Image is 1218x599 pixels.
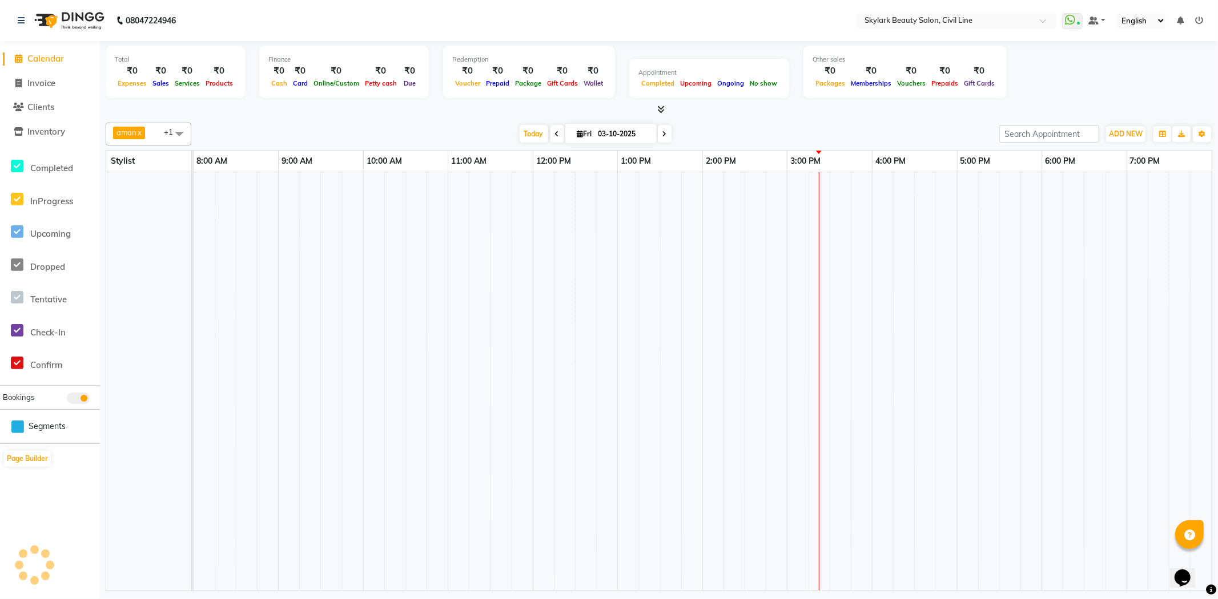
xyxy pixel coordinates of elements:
[638,79,677,87] span: Completed
[115,55,236,64] div: Total
[1106,126,1145,142] button: ADD NEW
[928,79,961,87] span: Prepaids
[362,79,400,87] span: Petty cash
[268,79,290,87] span: Cash
[894,64,928,78] div: ₹0
[30,228,71,239] span: Upcoming
[27,102,54,112] span: Clients
[30,196,73,207] span: InProgress
[1042,153,1078,169] a: 6:00 PM
[29,5,107,37] img: logo
[544,64,581,78] div: ₹0
[27,53,64,64] span: Calendar
[512,79,544,87] span: Package
[999,125,1099,143] input: Search Appointment
[544,79,581,87] span: Gift Cards
[364,153,405,169] a: 10:00 AM
[111,156,135,166] span: Stylist
[961,64,998,78] div: ₹0
[172,64,203,78] div: ₹0
[677,79,714,87] span: Upcoming
[400,64,420,78] div: ₹0
[961,79,998,87] span: Gift Cards
[638,68,780,78] div: Appointment
[116,128,136,137] span: aman
[448,153,489,169] a: 11:00 AM
[203,79,236,87] span: Products
[1109,129,1143,138] span: ADD NEW
[873,153,909,169] a: 4:00 PM
[894,79,928,87] span: Vouchers
[115,79,150,87] span: Expenses
[714,79,747,87] span: Ongoing
[279,153,315,169] a: 9:00 AM
[813,64,848,78] div: ₹0
[483,79,512,87] span: Prepaid
[452,64,483,78] div: ₹0
[618,153,654,169] a: 1:00 PM
[452,55,606,64] div: Redemption
[813,55,998,64] div: Other sales
[581,79,606,87] span: Wallet
[813,79,848,87] span: Packages
[452,79,483,87] span: Voucher
[533,153,574,169] a: 12:00 PM
[401,79,419,87] span: Due
[30,294,67,305] span: Tentative
[30,359,62,370] span: Confirm
[747,79,780,87] span: No show
[848,79,894,87] span: Memberships
[290,64,311,78] div: ₹0
[574,129,595,138] span: Fri
[483,64,512,78] div: ₹0
[581,64,606,78] div: ₹0
[164,127,182,136] span: +1
[136,128,142,137] a: x
[172,79,203,87] span: Services
[4,451,51,467] button: Page Builder
[362,64,400,78] div: ₹0
[520,125,548,143] span: Today
[3,101,97,114] a: Clients
[1127,153,1163,169] a: 7:00 PM
[848,64,894,78] div: ₹0
[30,163,73,173] span: Completed
[194,153,230,169] a: 8:00 AM
[27,78,55,88] span: Invoice
[29,420,66,432] span: Segments
[268,64,290,78] div: ₹0
[30,261,65,272] span: Dropped
[595,126,652,143] input: 2025-10-03
[3,52,97,66] a: Calendar
[512,64,544,78] div: ₹0
[3,392,34,402] span: Bookings
[311,79,362,87] span: Online/Custom
[115,64,150,78] div: ₹0
[1170,553,1207,588] iframe: chat widget
[268,55,420,64] div: Finance
[290,79,311,87] span: Card
[150,64,172,78] div: ₹0
[703,153,739,169] a: 2:00 PM
[30,327,66,338] span: Check-In
[126,5,176,37] b: 08047224946
[27,126,65,137] span: Inventory
[311,64,362,78] div: ₹0
[3,126,97,139] a: Inventory
[150,79,172,87] span: Sales
[203,64,236,78] div: ₹0
[3,77,97,90] a: Invoice
[928,64,961,78] div: ₹0
[787,153,823,169] a: 3:00 PM
[958,153,994,169] a: 5:00 PM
